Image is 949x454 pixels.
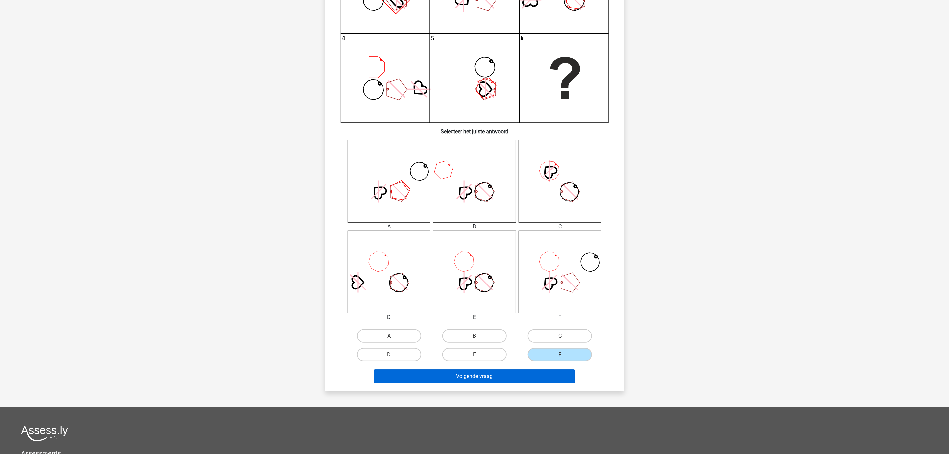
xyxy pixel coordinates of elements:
div: E [428,313,521,321]
label: F [528,348,592,361]
img: Assessly logo [21,426,68,441]
label: C [528,329,592,343]
text: 5 [431,34,434,42]
div: C [514,223,606,231]
label: D [357,348,421,361]
div: A [343,223,435,231]
label: A [357,329,421,343]
label: E [442,348,507,361]
div: F [514,313,606,321]
div: D [343,313,435,321]
h6: Selecteer het juiste antwoord [335,123,614,135]
button: Volgende vraag [374,369,575,383]
label: B [442,329,507,343]
text: 6 [520,34,523,42]
div: B [428,223,521,231]
text: 4 [342,34,345,42]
